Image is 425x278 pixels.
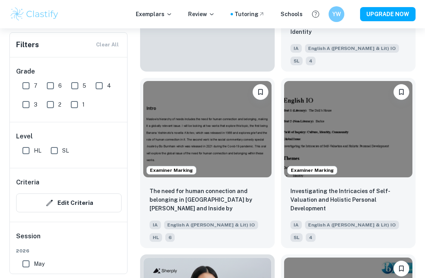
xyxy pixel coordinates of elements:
[332,10,341,18] h6: YW
[150,233,162,242] span: HL
[281,78,416,248] a: Examiner MarkingBookmarkInvestigating the Intricacies of Self-Valuation and Holistic Personal Dev...
[281,10,303,18] a: Schools
[16,178,39,187] h6: Criteria
[16,247,122,254] span: 2026
[288,167,337,174] span: Examiner Marking
[143,81,272,177] img: English A (Lang & Lit) IO IA example thumbnail: The need for human connection and belong
[329,6,344,22] button: YW
[305,44,399,53] span: English A ([PERSON_NAME] & Lit) IO
[58,100,61,109] span: 2
[253,84,268,100] button: Bookmark
[309,7,322,21] button: Help and Feedback
[290,57,303,65] span: SL
[140,78,275,248] a: Examiner MarkingBookmarkThe need for human connection and belonging in Kithcen by Banana Yoshimot...
[150,221,161,229] span: IA
[58,81,62,90] span: 6
[107,81,111,90] span: 4
[290,44,302,53] span: IA
[188,10,215,18] p: Review
[360,7,416,21] button: UPGRADE NOW
[284,81,412,177] img: English A (Lang & Lit) IO IA example thumbnail: Investigating the Intricacies of Self-Va
[16,39,39,50] h6: Filters
[290,233,303,242] span: SL
[62,146,69,155] span: SL
[164,221,258,229] span: English A ([PERSON_NAME] & Lit) IO
[235,10,265,18] a: Tutoring
[147,167,196,174] span: Examiner Marking
[394,261,409,276] button: Bookmark
[82,100,85,109] span: 1
[136,10,172,18] p: Exemplars
[290,221,302,229] span: IA
[34,100,37,109] span: 3
[306,57,316,65] span: 4
[306,233,316,242] span: 4
[16,193,122,212] button: Edit Criteria
[83,81,86,90] span: 5
[305,221,399,229] span: English A ([PERSON_NAME] & Lit) IO
[16,132,122,141] h6: Level
[150,187,265,214] p: The need for human connection and belonging in Kithcen by Banana Yoshimoto and Inside by Bo Burnham.
[34,81,37,90] span: 7
[165,233,175,242] span: 6
[290,187,406,213] p: Investigating the Intricacies of Self-Valuation and Holistic Personal Development
[9,6,59,22] img: Clastify logo
[34,260,44,268] span: May
[16,67,122,76] h6: Grade
[34,146,41,155] span: HL
[394,84,409,100] button: Bookmark
[16,232,122,247] h6: Session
